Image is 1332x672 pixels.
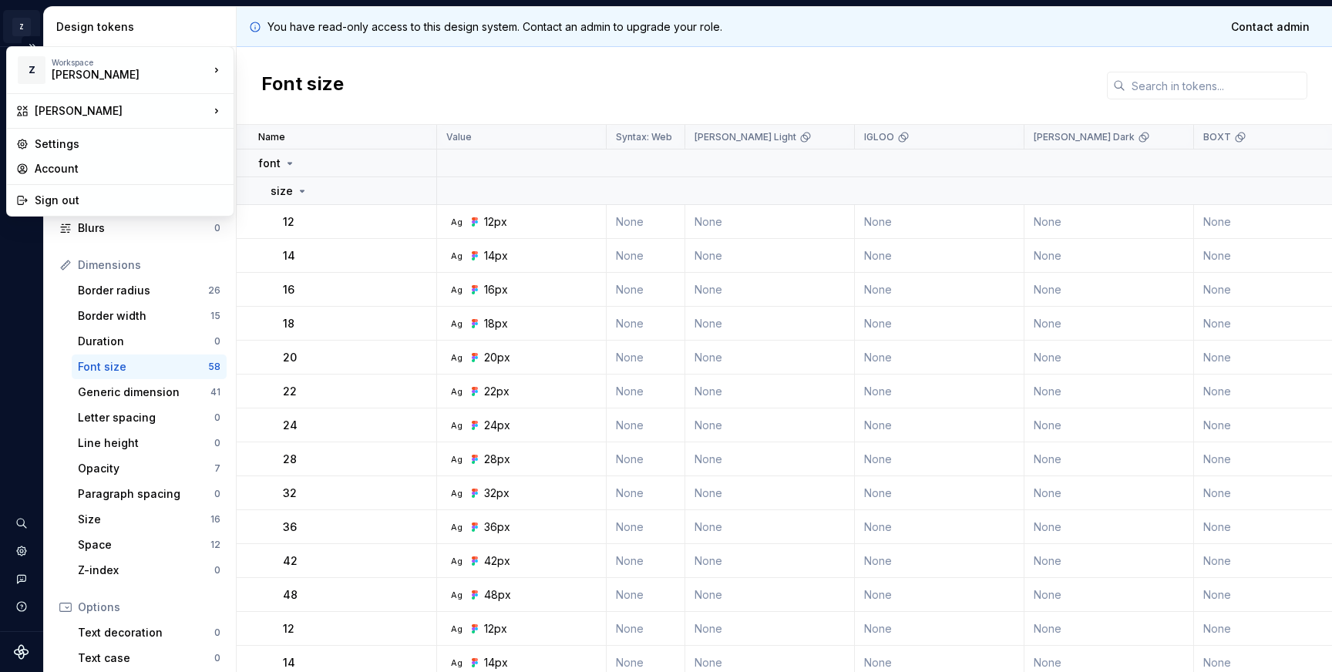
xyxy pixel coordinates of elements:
div: Settings [35,136,224,152]
div: [PERSON_NAME] [35,103,209,119]
div: Sign out [35,193,224,208]
div: Account [35,161,224,176]
div: Z [18,56,45,84]
div: Workspace [52,58,209,67]
div: [PERSON_NAME] [52,67,183,82]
